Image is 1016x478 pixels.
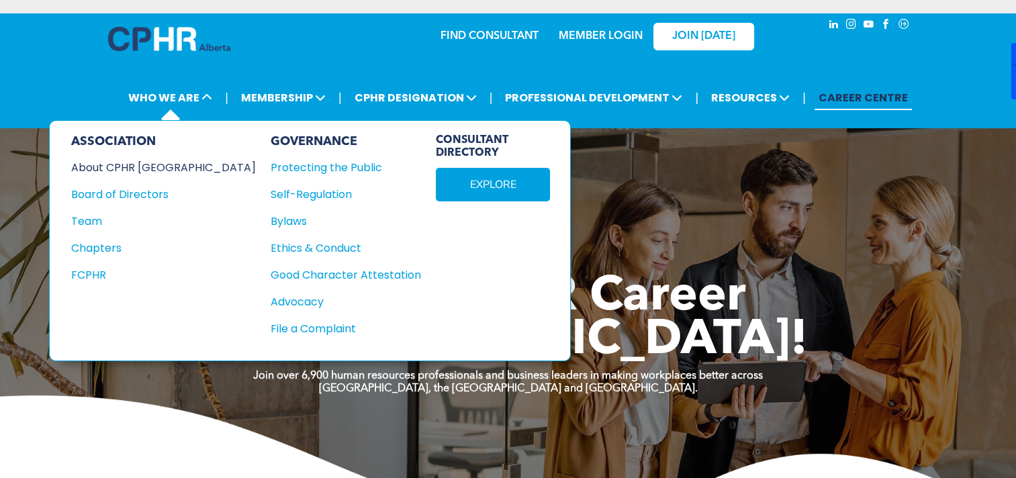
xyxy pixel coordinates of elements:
div: File a Complaint [271,320,406,337]
a: Good Character Attestation [271,267,421,283]
strong: Join over 6,900 human resources professionals and business leaders in making workplaces better ac... [253,371,763,381]
span: WHO WE ARE [124,85,216,110]
div: Bylaws [271,213,406,230]
div: Self-Regulation [271,186,406,203]
a: Ethics & Conduct [271,240,421,256]
div: Good Character Attestation [271,267,406,283]
span: RESOURCES [707,85,794,110]
a: youtube [862,17,876,35]
li: | [695,84,698,111]
div: Team [71,213,238,230]
a: MEMBER LOGIN [559,31,643,42]
a: facebook [879,17,894,35]
span: CONSULTANT DIRECTORY [436,134,550,160]
span: PROFESSIONAL DEVELOPMENT [501,85,686,110]
span: JOIN [DATE] [672,30,735,43]
a: instagram [844,17,859,35]
a: Bylaws [271,213,421,230]
img: A blue and white logo for cp alberta [108,27,230,51]
div: About CPHR [GEOGRAPHIC_DATA] [71,159,238,176]
a: CAREER CENTRE [815,85,912,110]
a: About CPHR [GEOGRAPHIC_DATA] [71,159,256,176]
div: Chapters [71,240,238,256]
a: Advocacy [271,293,421,310]
a: linkedin [827,17,841,35]
a: Self-Regulation [271,186,421,203]
a: Chapters [71,240,256,256]
div: Protecting the Public [271,159,406,176]
span: CPHR DESIGNATION [351,85,481,110]
li: | [802,84,806,111]
a: Social network [896,17,911,35]
li: | [490,84,493,111]
strong: [GEOGRAPHIC_DATA], the [GEOGRAPHIC_DATA] and [GEOGRAPHIC_DATA]. [319,383,698,394]
a: FIND CONSULTANT [441,31,539,42]
div: GOVERNANCE [271,134,421,149]
a: File a Complaint [271,320,421,337]
div: ASSOCIATION [71,134,256,149]
li: | [338,84,342,111]
a: Protecting the Public [271,159,421,176]
a: EXPLORE [436,168,550,201]
div: FCPHR [71,267,238,283]
div: Advocacy [271,293,406,310]
a: JOIN [DATE] [653,23,754,50]
a: Team [71,213,256,230]
li: | [225,84,228,111]
span: MEMBERSHIP [237,85,330,110]
a: FCPHR [71,267,256,283]
div: Board of Directors [71,186,238,203]
div: Ethics & Conduct [271,240,406,256]
a: Board of Directors [71,186,256,203]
